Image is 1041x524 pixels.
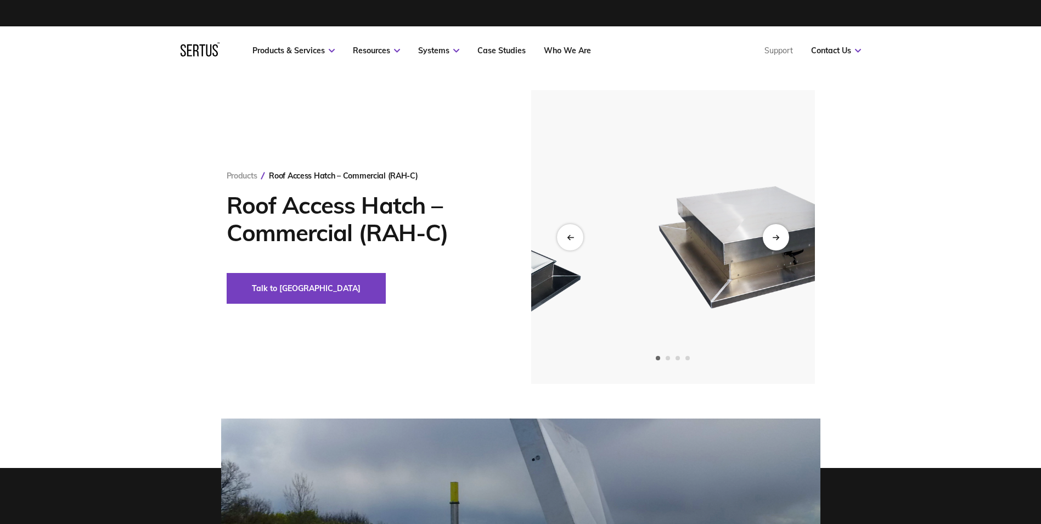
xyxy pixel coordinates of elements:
div: Previous slide [557,224,583,250]
a: Products [227,171,257,181]
a: Support [764,46,793,55]
a: Resources [353,46,400,55]
button: Talk to [GEOGRAPHIC_DATA] [227,273,386,304]
a: Contact Us [811,46,861,55]
span: Go to slide 2 [666,356,670,360]
h1: Roof Access Hatch – Commercial (RAH-C) [227,192,498,247]
a: Systems [418,46,459,55]
a: Case Studies [477,46,526,55]
a: Who We Are [544,46,591,55]
span: Go to slide 3 [676,356,680,360]
a: Products & Services [252,46,335,55]
div: Next slide [763,224,789,250]
iframe: Chat Widget [843,397,1041,524]
span: Go to slide 4 [685,356,690,360]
